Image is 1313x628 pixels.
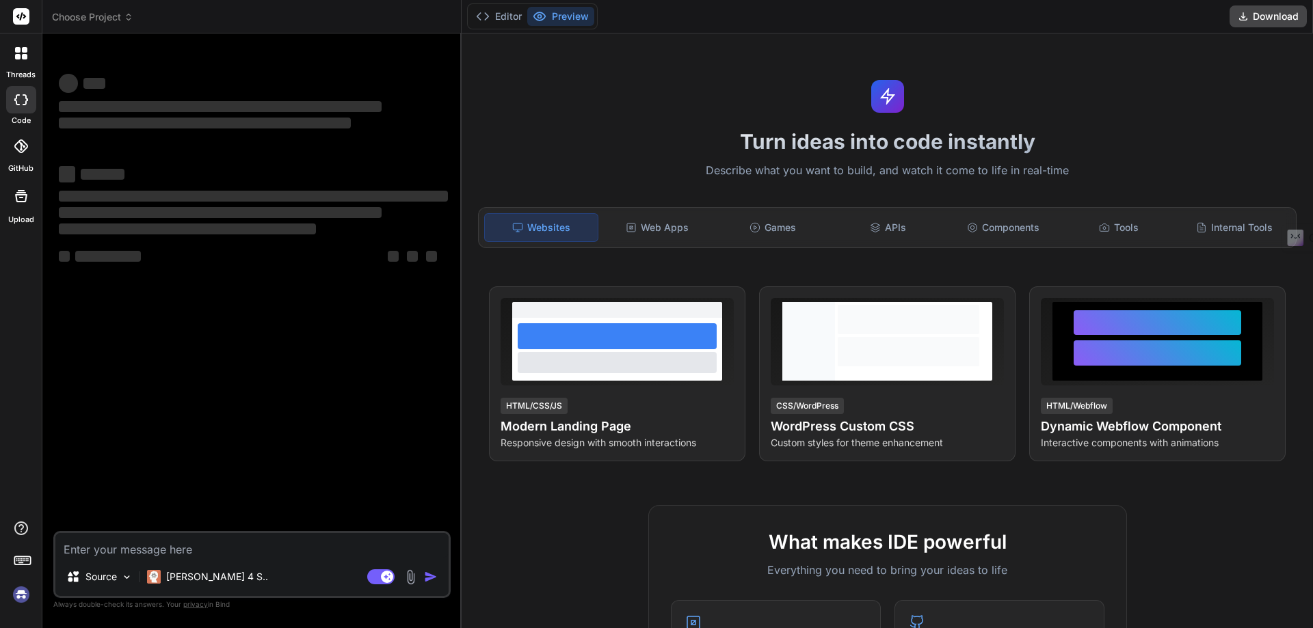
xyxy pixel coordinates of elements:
[75,251,141,262] span: ‌
[81,169,124,180] span: ‌
[426,251,437,262] span: ‌
[1041,398,1113,414] div: HTML/Webflow
[1230,5,1307,27] button: Download
[1041,417,1274,436] h4: Dynamic Webflow Component
[484,213,598,242] div: Websites
[147,570,161,584] img: Claude 4 Sonnet
[501,436,734,450] p: Responsive design with smooth interactions
[1178,213,1290,242] div: Internal Tools
[407,251,418,262] span: ‌
[671,562,1104,578] p: Everything you need to bring your ideas to life
[1063,213,1176,242] div: Tools
[85,570,117,584] p: Source
[501,417,734,436] h4: Modern Landing Page
[832,213,944,242] div: APIs
[470,162,1305,180] p: Describe what you want to build, and watch it come to life in real-time
[424,570,438,584] img: icon
[59,118,351,128] span: ‌
[947,213,1060,242] div: Components
[8,163,34,174] label: GitHub
[59,74,78,93] span: ‌
[717,213,830,242] div: Games
[59,166,75,182] span: ‌
[470,7,527,26] button: Editor
[52,10,133,24] span: Choose Project
[59,101,382,112] span: ‌
[12,115,31,126] label: code
[166,570,268,584] p: [PERSON_NAME] 4 S..
[470,129,1305,154] h1: Turn ideas into code instantly
[59,207,382,218] span: ‌
[8,214,34,226] label: Upload
[501,398,568,414] div: HTML/CSS/JS
[59,223,316,234] span: ‌
[601,213,714,242] div: Web Apps
[388,251,399,262] span: ‌
[83,78,105,89] span: ‌
[771,398,844,414] div: CSS/WordPress
[121,571,133,583] img: Pick Models
[771,436,1004,450] p: Custom styles for theme enhancement
[53,598,451,611] p: Always double-check its answers. Your in Bind
[671,528,1104,556] h2: What makes IDE powerful
[771,417,1004,436] h4: WordPress Custom CSS
[59,251,70,262] span: ‌
[1041,436,1274,450] p: Interactive components with animations
[183,600,208,608] span: privacy
[6,69,36,81] label: threads
[527,7,594,26] button: Preview
[10,583,33,606] img: signin
[59,191,448,202] span: ‌
[403,569,419,585] img: attachment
